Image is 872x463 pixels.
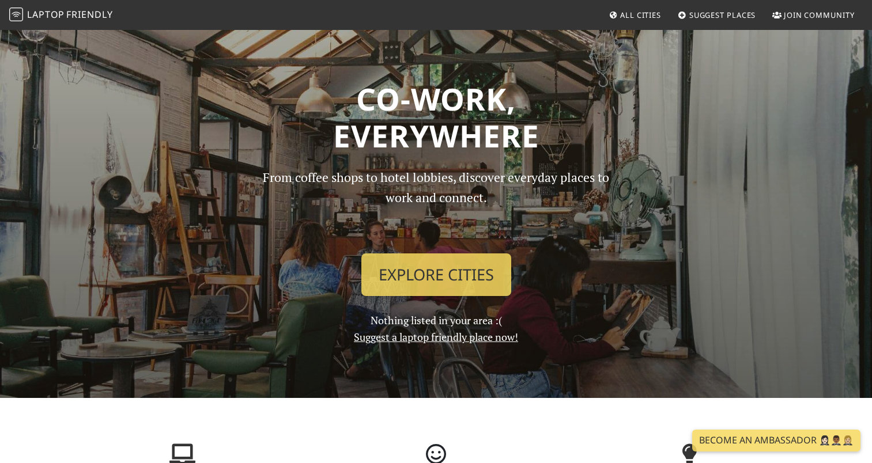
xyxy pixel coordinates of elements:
h1: Co-work, Everywhere [63,81,810,154]
span: Friendly [66,8,112,21]
div: Nothing listed in your area :( [246,168,626,346]
a: Join Community [768,5,859,25]
img: LaptopFriendly [9,7,23,21]
a: Become an Ambassador 🤵🏻‍♀️🤵🏾‍♂️🤵🏼‍♀️ [692,430,860,451]
span: All Cities [620,10,661,20]
span: Suggest Places [689,10,756,20]
a: Suggest a laptop friendly place now! [354,330,518,344]
a: All Cities [604,5,666,25]
a: Suggest Places [673,5,761,25]
span: Join Community [784,10,855,20]
span: Laptop [27,8,65,21]
a: LaptopFriendly LaptopFriendly [9,5,113,25]
a: Explore Cities [361,253,511,296]
p: From coffee shops to hotel lobbies, discover everyday places to work and connect. [253,168,620,244]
